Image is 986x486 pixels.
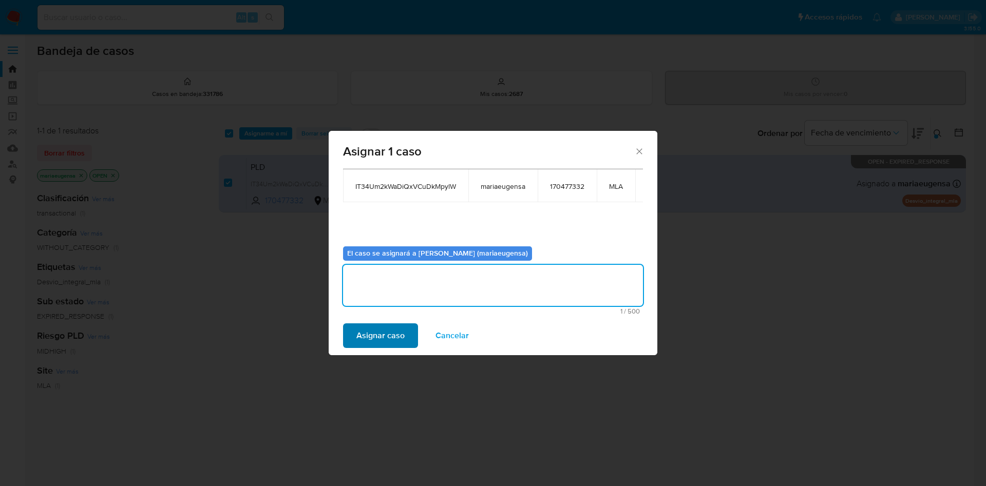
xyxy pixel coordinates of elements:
[343,323,418,348] button: Asignar caso
[435,324,469,347] span: Cancelar
[329,131,657,355] div: assign-modal
[550,182,584,191] span: 170477332
[422,323,482,348] button: Cancelar
[481,182,525,191] span: mariaeugensa
[355,182,456,191] span: IT34Um2kWaDiQxVCuDkMpylW
[609,182,623,191] span: MLA
[347,248,528,258] b: El caso se asignará a [PERSON_NAME] (mariaeugensa)
[343,145,634,158] span: Asignar 1 caso
[356,324,405,347] span: Asignar caso
[346,308,640,315] span: Máximo 500 caracteres
[634,146,643,155] button: Cerrar ventana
